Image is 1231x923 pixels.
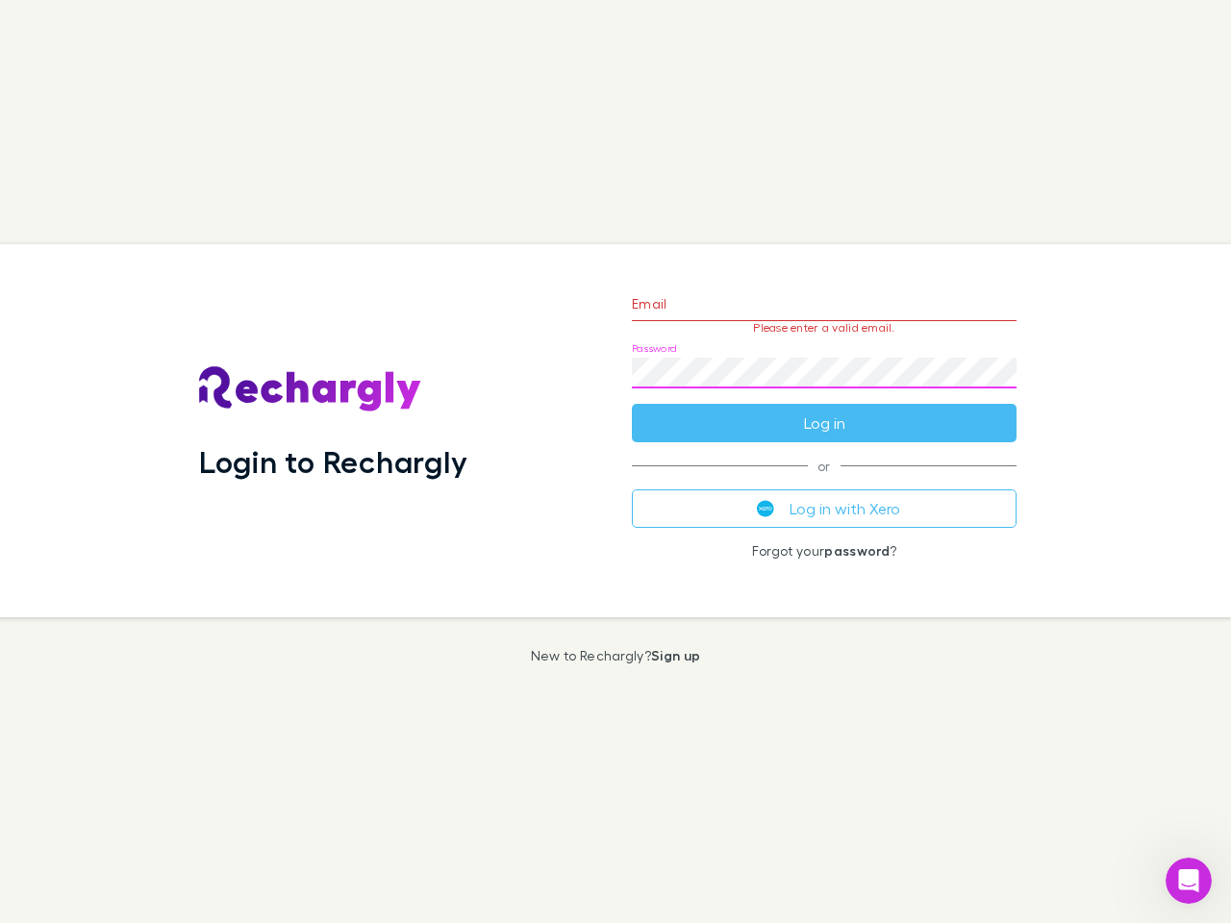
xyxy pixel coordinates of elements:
[632,543,1017,559] p: Forgot your ?
[531,648,701,663] p: New to Rechargly?
[632,321,1017,335] p: Please enter a valid email.
[1166,858,1212,904] iframe: Intercom live chat
[199,443,467,480] h1: Login to Rechargly
[632,341,677,356] label: Password
[632,465,1017,466] span: or
[632,404,1017,442] button: Log in
[757,500,774,517] img: Xero's logo
[824,542,890,559] a: password
[632,489,1017,528] button: Log in with Xero
[199,366,422,412] img: Rechargly's Logo
[651,647,700,663] a: Sign up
